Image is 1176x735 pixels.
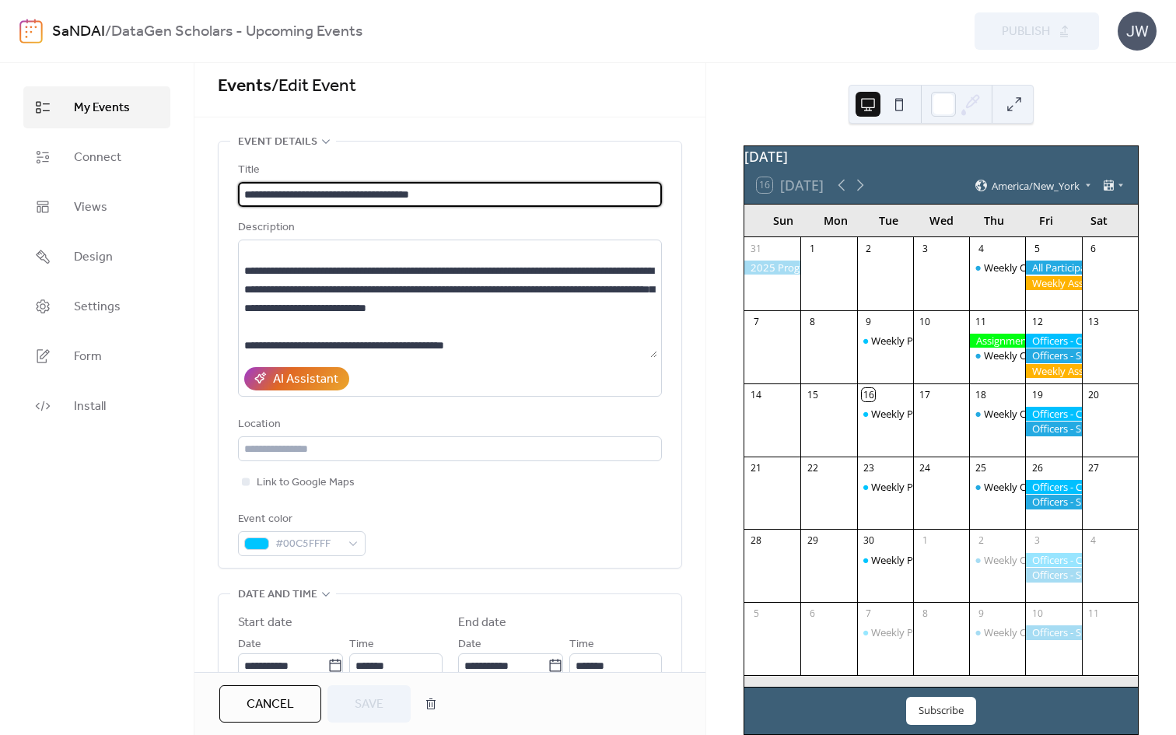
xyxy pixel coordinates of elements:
div: End date [458,614,507,632]
button: Cancel [219,685,321,723]
div: 15 [806,388,819,401]
a: My Events [23,86,170,128]
div: Fri [1020,205,1073,236]
div: 4 [975,242,988,255]
div: All Participants - Complete Program Assessment Exam [1025,261,1081,275]
div: Mon [810,205,863,236]
div: 6 [806,607,819,621]
div: 11 [1087,607,1100,621]
div: Weekly Office Hours [969,261,1025,275]
span: Link to Google Maps [257,474,355,492]
div: Location [238,415,659,434]
div: 12 [1031,315,1044,328]
span: / Edit Event [271,69,356,103]
div: Title [238,161,659,180]
div: Weekly Program Meeting [871,625,988,639]
div: 6 [1087,242,1100,255]
div: Weekly Office Hours [984,553,1078,567]
div: Assignment Due: Refined LinkedIn Account [969,334,1025,348]
a: SaNDAI [52,17,105,47]
span: Design [74,248,113,267]
div: Description [238,219,659,237]
div: Weekly Office Hours [984,348,1078,362]
div: Weekly Program Meeting - Data Detective [871,407,1065,421]
div: 29 [806,534,819,548]
div: 7 [750,315,763,328]
a: Events [218,69,271,103]
div: 17 [919,388,932,401]
div: Weekly Office Hours [984,407,1078,421]
span: Connect [74,149,121,167]
b: / [105,17,111,47]
div: Officers - Submit Weekly Time Sheet [1025,568,1081,582]
div: 14 [750,388,763,401]
div: Officers - Submit Weekly Time Sheet [1025,625,1081,639]
div: Thu [968,205,1020,236]
span: Date [458,635,481,654]
span: My Events [74,99,130,117]
b: DataGen Scholars - Upcoming Events [111,17,362,47]
div: 10 [1031,607,1044,621]
span: Cancel [247,695,294,714]
div: Weekly Program Meeting [857,334,913,348]
div: 20 [1087,388,1100,401]
div: 7 [862,607,875,621]
span: Views [74,198,107,217]
div: Weekly Office Hours [984,625,1078,639]
span: Time [569,635,594,654]
div: 1 [919,534,932,548]
span: Date [238,635,261,654]
div: 26 [1031,461,1044,474]
div: 11 [975,315,988,328]
div: Officers - Complete Set 4 (Gen AI Tool Market Research Micro-job) [1025,553,1081,567]
div: Wed [915,205,968,236]
div: Weekly Program Meeting [857,553,913,567]
div: Officers - Submit Weekly Time Sheet [1025,348,1081,362]
div: 1 [806,242,819,255]
div: [DATE] [744,146,1138,166]
div: Weekly Office Hours [984,261,1078,275]
div: Weekly Program Meeting [857,625,913,639]
span: Form [74,348,102,366]
div: 3 [919,242,932,255]
button: Subscribe [906,697,976,725]
span: Time [349,635,374,654]
div: Weekly Office Hours [969,625,1025,639]
span: Date and time [238,586,317,604]
div: 9 [862,315,875,328]
div: 5 [750,607,763,621]
div: 2025 Program Enrollment Period [744,261,800,275]
div: Weekly Assignment: Podcast Rating [1025,364,1081,378]
button: AI Assistant [244,367,349,390]
div: 8 [806,315,819,328]
div: Weekly Office Hours [969,348,1025,362]
a: Settings [23,285,170,327]
span: America/New_York [992,180,1080,191]
div: 23 [862,461,875,474]
div: AI Assistant [273,370,338,389]
div: 30 [862,534,875,548]
div: Officers - Submit Weekly Time Sheet [1025,422,1081,436]
div: 4 [1087,534,1100,548]
span: Event details [238,133,317,152]
div: 16 [862,388,875,401]
div: Tue [863,205,915,236]
div: Weekly Office Hours [969,407,1025,421]
div: 9 [975,607,988,621]
div: Event color [238,510,362,529]
img: logo [19,19,43,44]
span: #00C5FFFF [275,535,341,554]
div: Weekly Office Hours [969,553,1025,567]
div: Weekly Program Meeting - Ethical AI Debate [857,480,913,494]
div: 31 [750,242,763,255]
div: 18 [975,388,988,401]
div: Weekly Program Meeting [871,334,988,348]
a: Connect [23,136,170,178]
div: Officers - Submit Weekly Time Sheet [1025,495,1081,509]
div: Weekly Program Meeting [871,553,988,567]
div: 21 [750,461,763,474]
div: Sun [757,205,810,236]
div: Officers - Complete Set 3 (Gen AI Tool Market Research Micro-job) [1025,480,1081,494]
div: 24 [919,461,932,474]
div: Weekly Assignment: Officers - Check Emails For Next Payment Amounts [1025,276,1081,290]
